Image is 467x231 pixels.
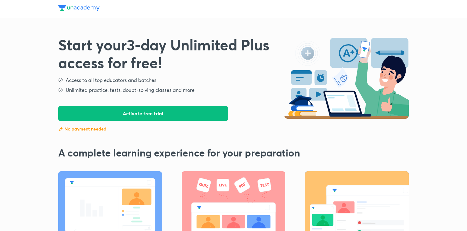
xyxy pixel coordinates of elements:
button: Activate free trial [58,106,228,121]
h2: A complete learning experience for your preparation [58,147,409,159]
h3: Start your 3 -day Unlimited Plus access for free! [58,36,284,71]
h5: Unlimited practice, tests, doubt-solving classes and more [66,86,195,94]
img: step [58,77,64,83]
img: step [58,87,64,93]
img: feature [58,126,63,131]
img: start-free-trial [284,36,409,119]
img: Unacademy [58,5,100,11]
h5: Access to all top educators and batches [66,76,156,84]
p: No payment needed [64,126,106,132]
a: Unacademy [58,5,100,13]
